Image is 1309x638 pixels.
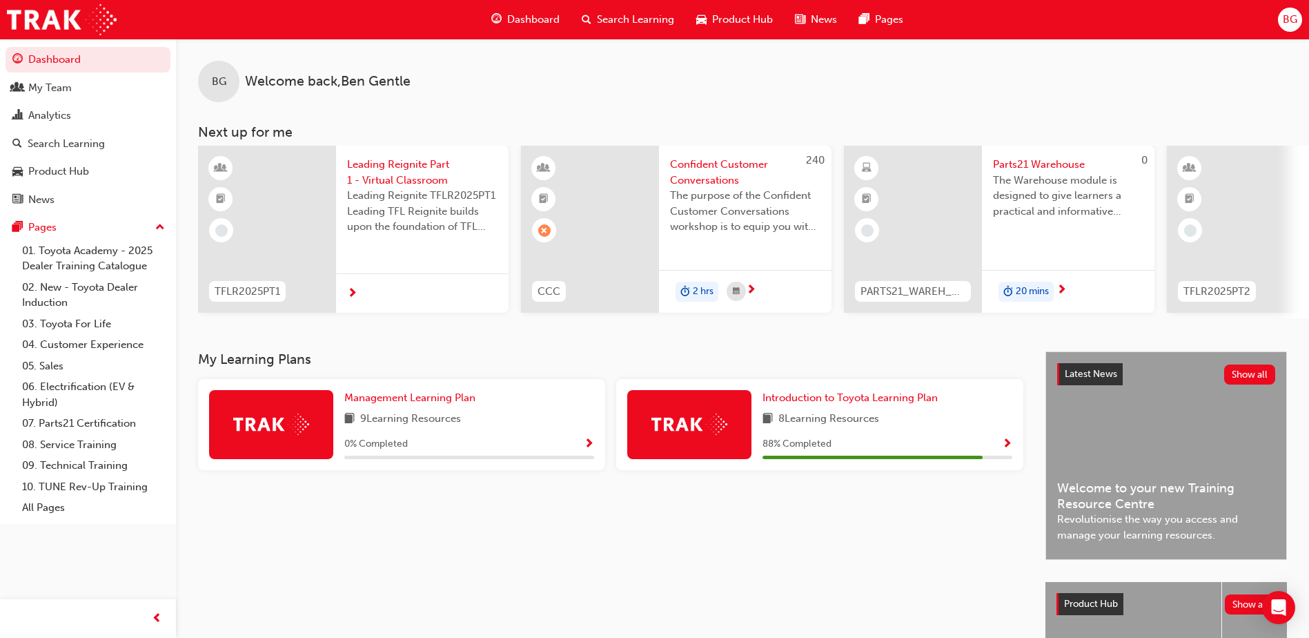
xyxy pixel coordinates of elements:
span: learningRecordVerb_NONE-icon [861,224,874,237]
div: Pages [28,220,57,235]
a: Latest NewsShow allWelcome to your new Training Resource CentreRevolutionise the way you access a... [1045,351,1287,560]
span: book-icon [762,411,773,428]
span: pages-icon [859,11,869,28]
span: booktick-icon [216,191,226,209]
span: learningResourceType_INSTRUCTOR_LED-icon [1185,159,1194,177]
span: 9 Learning Resources [360,411,461,428]
a: 06. Electrification (EV & Hybrid) [17,376,170,413]
a: search-iconSearch Learning [571,6,685,34]
a: 09. Technical Training [17,455,170,476]
a: Search Learning [6,131,170,157]
span: The purpose of the Confident Customer Conversations workshop is to equip you with tools to commun... [670,188,820,235]
span: people-icon [12,82,23,95]
span: Leading Reignite TFLR2025PT1 Leading TFL Reignite builds upon the foundation of TFL Reignite, rea... [347,188,498,235]
span: Revolutionise the way you access and manage your learning resources. [1057,512,1275,543]
span: Show Progress [584,438,594,451]
a: All Pages [17,497,170,519]
span: 0 % Completed [344,436,408,452]
span: 20 mins [1016,284,1049,300]
span: 88 % Completed [762,436,831,452]
a: 240CCCConfident Customer ConversationsThe purpose of the Confident Customer Conversations worksho... [521,146,831,313]
span: news-icon [12,194,23,206]
div: Product Hub [28,164,89,180]
img: Trak [7,4,117,35]
a: car-iconProduct Hub [685,6,784,34]
button: Pages [6,215,170,240]
span: chart-icon [12,110,23,122]
span: pages-icon [12,222,23,234]
a: TFLR2025PT1Leading Reignite Part 1 - Virtual ClassroomLeading Reignite TFLR2025PT1 Leading TFL Re... [198,146,509,313]
a: 10. TUNE Rev-Up Training [17,476,170,498]
span: guage-icon [12,54,23,66]
span: learningRecordVerb_NONE-icon [215,224,228,237]
div: Open Intercom Messenger [1262,591,1295,624]
span: Latest News [1065,368,1117,380]
a: 04. Customer Experience [17,334,170,356]
span: 8 Learning Resources [778,411,879,428]
span: search-icon [12,138,22,151]
span: Product Hub [1064,598,1118,610]
span: calendar-icon [733,283,740,300]
span: next-icon [1056,284,1067,297]
a: News [6,187,170,213]
a: 08. Service Training [17,434,170,456]
span: learningResourceType_ELEARNING-icon [862,159,872,177]
button: Show Progress [584,436,594,453]
button: DashboardMy TeamAnalyticsSearch LearningProduct HubNews [6,44,170,215]
span: The Warehouse module is designed to give learners a practical and informative appreciation of Toy... [993,173,1143,220]
a: 03. Toyota For Life [17,313,170,335]
span: TFLR2025PT2 [1183,284,1250,300]
span: CCC [538,284,560,300]
a: Management Learning Plan [344,390,481,406]
span: Show Progress [1002,438,1012,451]
span: booktick-icon [862,191,872,209]
h3: Next up for me [176,124,1309,140]
span: Dashboard [507,12,560,28]
span: duration-icon [680,283,690,301]
span: Welcome back , Ben Gentle [245,74,411,90]
a: 07. Parts21 Certification [17,413,170,434]
span: learningResourceType_INSTRUCTOR_LED-icon [539,159,549,177]
a: 0PARTS21_WAREH_N1021_ELParts21 WarehouseThe Warehouse module is designed to give learners a pract... [844,146,1154,313]
div: Search Learning [28,136,105,152]
button: Show all [1225,594,1277,615]
span: learningResourceType_INSTRUCTOR_LED-icon [216,159,226,177]
button: BG [1278,8,1302,32]
span: Parts21 Warehouse [993,157,1143,173]
span: Leading Reignite Part 1 - Virtual Classroom [347,157,498,188]
span: search-icon [582,11,591,28]
span: TFLR2025PT1 [215,284,280,300]
span: BG [212,74,226,90]
div: News [28,192,55,208]
span: booktick-icon [539,191,549,209]
div: Analytics [28,108,71,124]
span: 2 hrs [693,284,713,300]
img: Trak [233,414,309,435]
a: Product HubShow all [1056,593,1276,615]
button: Show all [1224,365,1276,385]
span: next-icon [746,284,756,297]
span: next-icon [347,288,357,300]
span: book-icon [344,411,355,428]
span: news-icon [795,11,805,28]
span: Introduction to Toyota Learning Plan [762,391,938,404]
span: 0 [1141,154,1148,166]
span: Product Hub [712,12,773,28]
span: 240 [806,154,825,166]
a: guage-iconDashboard [480,6,571,34]
a: Product Hub [6,159,170,184]
span: learningRecordVerb_ABSENT-icon [538,224,551,237]
a: Dashboard [6,47,170,72]
a: 05. Sales [17,356,170,377]
span: Management Learning Plan [344,391,475,404]
span: Pages [875,12,903,28]
a: news-iconNews [784,6,848,34]
span: guage-icon [491,11,502,28]
span: Search Learning [597,12,674,28]
img: Trak [651,414,727,435]
span: PARTS21_WAREH_N1021_EL [860,284,965,300]
div: My Team [28,80,72,96]
button: Show Progress [1002,436,1012,453]
span: car-icon [12,166,23,178]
